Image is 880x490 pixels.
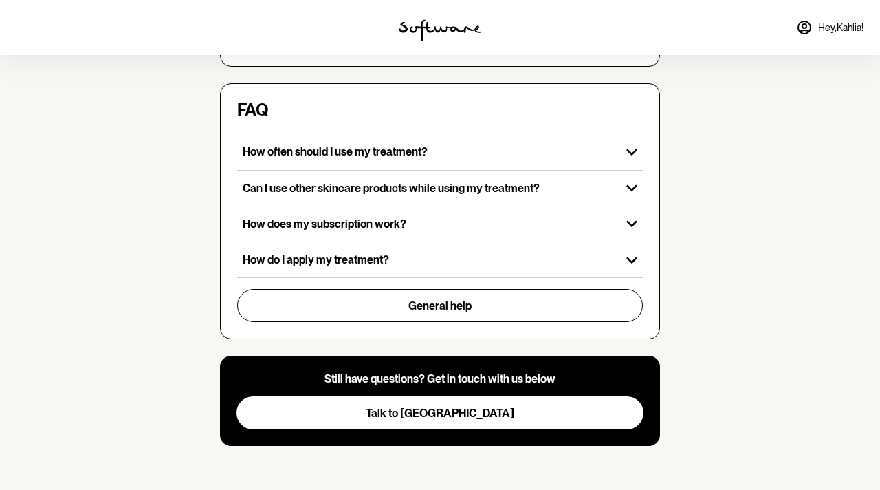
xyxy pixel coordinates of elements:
button: How does my subscription work? [237,206,643,242]
a: Hey,Kahlia! [788,11,872,44]
p: How do I apply my treatment? [243,253,615,266]
p: How does my subscription work? [243,217,615,231]
button: Can I use other skincare products while using my treatment? [237,171,643,206]
button: How do I apply my treatment? [237,242,643,277]
button: How often should I use my treatment? [237,134,643,169]
span: General help [408,299,472,312]
button: Talk to [GEOGRAPHIC_DATA] [236,396,643,429]
button: General help [237,289,643,322]
h4: FAQ [237,100,269,120]
img: software logo [399,19,481,41]
p: Still have questions? Get in touch with us below [236,372,643,385]
span: Talk to [GEOGRAPHIC_DATA] [366,407,514,420]
p: How often should I use my treatment? [243,145,615,158]
p: Can I use other skincare products while using my treatment? [243,182,615,195]
span: Hey, Kahlia ! [818,22,863,34]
